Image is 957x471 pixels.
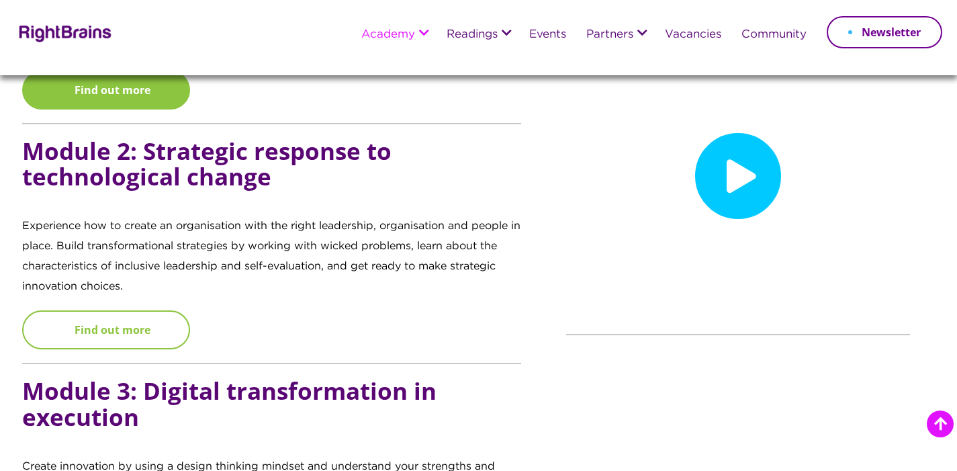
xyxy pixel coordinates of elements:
a: Find out more [22,71,190,110]
a: Community [741,29,807,41]
h5: Module 3: Digital transformation in execution [22,378,522,457]
iframe: RightBrains Digital Leadership Programme [567,79,909,271]
img: Rightbrains [15,23,112,42]
a: Vacancies [665,29,721,41]
a: Partners [586,29,633,41]
a: Readings [447,29,498,41]
a: Newsletter [827,16,942,48]
a: Find out more [22,310,190,349]
h5: Module 2: Strategic response to technological change [22,138,522,217]
a: Events [529,29,566,41]
a: Academy [361,29,415,41]
p: Experience how to create an organisation with the right leadership, organisation and people in pl... [22,216,522,310]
